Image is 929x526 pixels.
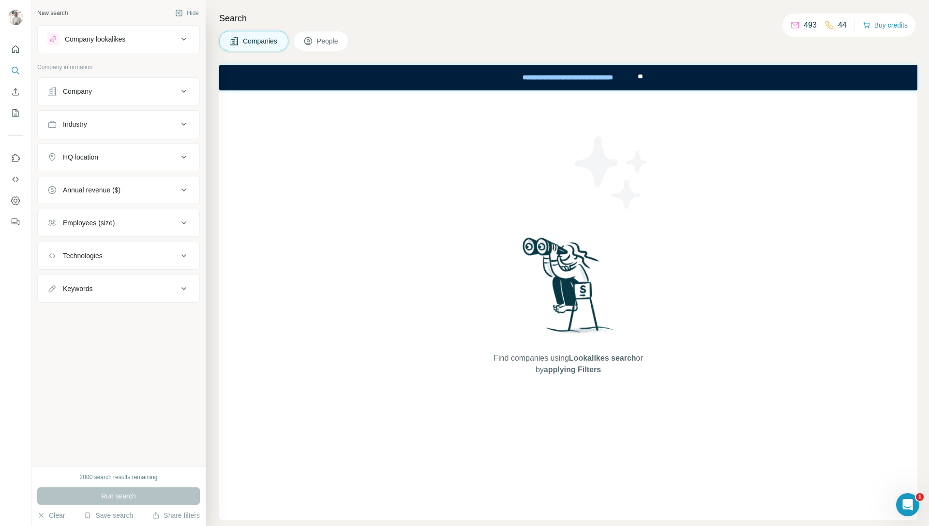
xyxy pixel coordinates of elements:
p: Company information [37,63,200,72]
button: Use Surfe on LinkedIn [8,149,23,167]
iframe: Banner [219,65,917,90]
div: HQ location [63,152,98,162]
button: Quick start [8,41,23,58]
button: Dashboard [8,192,23,209]
div: Company lookalikes [65,34,125,44]
button: Employees (size) [38,211,199,234]
button: Use Surfe API [8,171,23,188]
div: Employees (size) [63,218,115,228]
button: Company lookalikes [38,28,199,51]
div: Keywords [63,284,92,293]
div: Annual revenue ($) [63,185,120,195]
div: Industry [63,119,87,129]
button: Hide [168,6,206,20]
button: Search [8,62,23,79]
button: Company [38,80,199,103]
button: Enrich CSV [8,83,23,101]
button: Clear [37,511,65,520]
button: HQ location [38,146,199,169]
button: Save search [84,511,133,520]
div: New search [37,9,68,17]
button: Buy credits [863,18,908,32]
button: Industry [38,113,199,136]
div: Technologies [63,251,103,261]
p: 44 [838,19,847,31]
h4: Search [219,12,917,25]
span: Companies [243,36,278,46]
button: My lists [8,104,23,122]
span: Find companies using or by [491,352,645,376]
iframe: Intercom live chat [896,493,919,516]
div: Company [63,87,92,96]
div: 2000 search results remaining [80,473,158,482]
button: Technologies [38,244,199,267]
span: 1 [916,493,924,501]
span: Lookalikes search [569,354,636,362]
button: Annual revenue ($) [38,178,199,202]
img: Surfe Illustration - Woman searching with binoculars [518,235,619,343]
img: Avatar [8,10,23,25]
img: Surfe Illustration - Stars [569,129,656,216]
span: applying Filters [544,365,601,374]
button: Keywords [38,277,199,300]
p: 493 [804,19,817,31]
button: Feedback [8,213,23,231]
button: Share filters [152,511,200,520]
span: People [317,36,339,46]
